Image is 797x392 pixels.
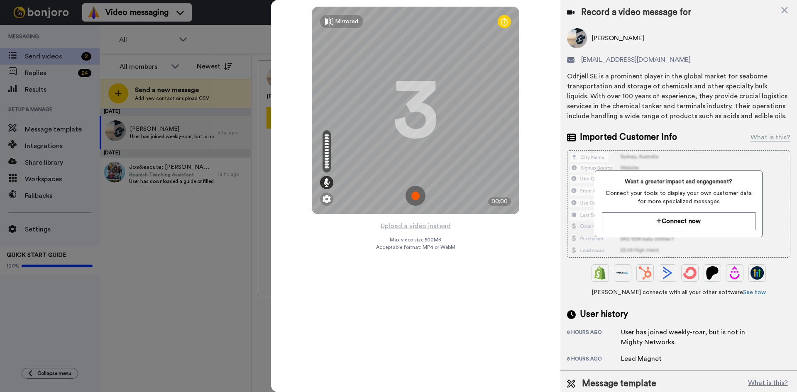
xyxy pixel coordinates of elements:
[580,308,628,321] span: User history
[567,288,790,297] span: [PERSON_NAME] connects with all your other software
[582,377,656,390] span: Message template
[706,266,719,280] img: Patreon
[751,132,790,142] div: What is this?
[743,290,766,295] a: See how
[616,266,629,280] img: Ontraport
[621,354,663,364] div: Lead Magnet
[390,236,441,243] span: Max video size: 500 MB
[567,329,621,347] div: 8 hours ago
[638,266,652,280] img: Hubspot
[728,266,741,280] img: Drip
[567,71,790,121] div: Odfjell SE is a prominent player in the global market for seaborne transportation and storage of ...
[594,266,607,280] img: Shopify
[580,131,677,144] span: Imported Customer Info
[393,79,438,141] div: 3
[683,266,697,280] img: ConvertKit
[378,221,453,231] button: Upload a video instead
[661,266,674,280] img: ActiveCampaign
[621,327,754,347] div: User has joined weekly-roar, but is not in Mighty Networks.
[602,189,755,206] span: Connect your tools to display your own customer data for more specialized messages
[581,55,691,65] span: [EMAIL_ADDRESS][DOMAIN_NAME]
[567,355,621,364] div: 8 hours ago
[323,195,331,203] img: ic_gear.svg
[751,266,764,280] img: GoHighLevel
[488,197,511,206] div: 00:00
[376,244,455,251] span: Acceptable format: MP4 or WebM
[746,377,790,390] button: What is this?
[602,178,755,186] span: Want a greater impact and engagement?
[406,186,425,206] img: ic_record_start.svg
[602,212,755,230] button: Connect now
